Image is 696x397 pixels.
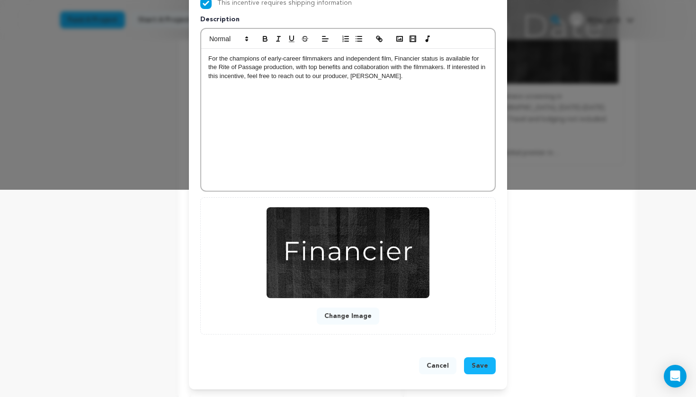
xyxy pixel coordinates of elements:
[200,15,496,28] p: Description
[472,361,488,371] span: Save
[464,357,496,374] button: Save
[664,365,687,388] div: Open Intercom Messenger
[317,308,379,325] button: Change Image
[419,357,456,374] button: Cancel
[208,54,488,80] p: For the champions of early-career filmmakers and independent film, Financier status is available ...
